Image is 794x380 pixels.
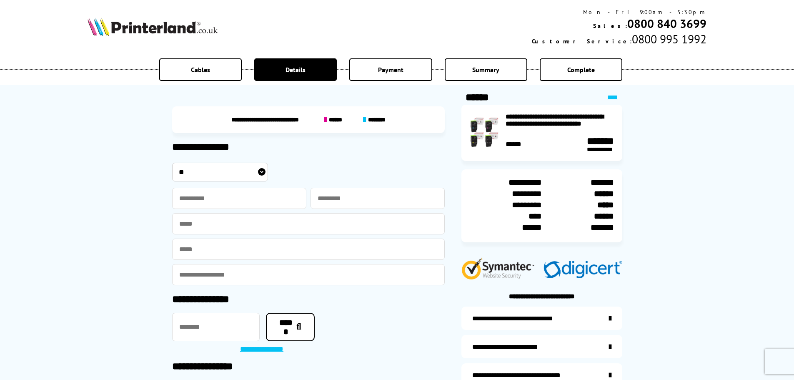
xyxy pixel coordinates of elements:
[632,31,706,47] span: 0800 995 1992
[88,18,218,36] img: Printerland Logo
[461,335,622,358] a: items-arrive
[567,65,595,74] span: Complete
[378,65,403,74] span: Payment
[532,8,706,16] div: Mon - Fri 9:00am - 5:30pm
[593,22,627,30] span: Sales:
[191,65,210,74] span: Cables
[461,307,622,330] a: additional-ink
[472,65,499,74] span: Summary
[627,16,706,31] a: 0800 840 3699
[532,38,632,45] span: Customer Service:
[286,65,306,74] span: Details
